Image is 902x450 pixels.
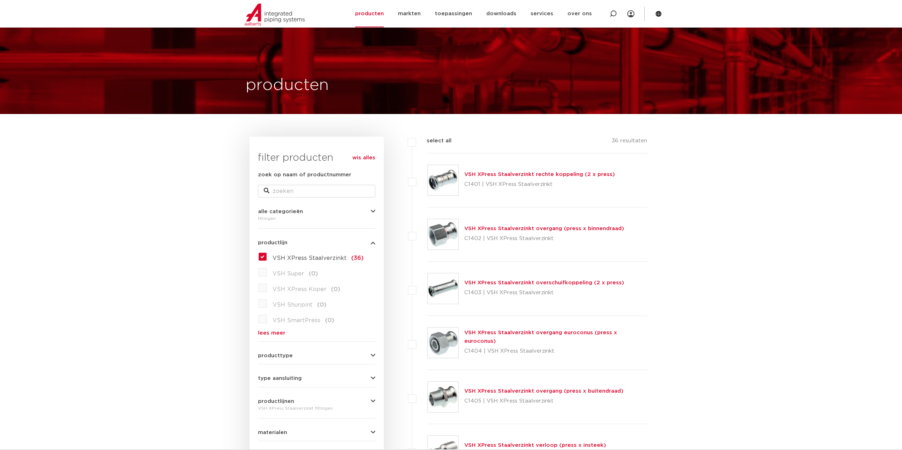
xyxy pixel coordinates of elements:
[464,346,648,357] p: C1404 | VSH XPress Staalverzinkt
[273,302,313,308] span: VSH Shurjoint
[258,330,375,336] a: lees meer
[258,430,287,435] span: materialen
[258,240,287,245] span: productlijn
[464,287,624,298] p: C1403 | VSH XPress Staalverzinkt
[317,302,326,308] span: (0)
[258,240,375,245] button: productlijn
[258,376,375,381] button: type aansluiting
[309,271,318,277] span: (0)
[258,430,375,435] button: materialen
[464,233,624,244] p: C1402 | VSH XPress Staalverzinkt
[325,318,334,323] span: (0)
[428,273,458,304] img: Thumbnail for VSH XPress Staalverzinkt overschuifkoppeling (2 x press)
[258,353,293,358] span: producttype
[351,255,364,261] span: (36)
[273,255,347,261] span: VSH XPress Staalverzinkt
[352,154,375,162] a: wis alles
[464,226,624,231] a: VSH XPress Staalverzinkt overgang (press x binnendraad)
[428,219,458,250] img: Thumbnail for VSH XPress Staalverzinkt overgang (press x binnendraad)
[273,318,320,323] span: VSH SmartPress
[464,330,617,344] a: VSH XPress Staalverzinkt overgang euroconus (press x euroconus)
[464,395,623,407] p: C1405 | VSH XPress Staalverzinkt
[331,286,340,292] span: (0)
[416,137,452,145] label: select all
[258,185,375,198] input: zoeken
[246,74,329,97] h1: producten
[464,388,623,394] a: VSH XPress Staalverzinkt overgang (press x buitendraad)
[464,443,606,448] a: VSH XPress Staalverzinkt verloop (press x insteek)
[464,179,615,190] p: C1401 | VSH XPress Staalverzinkt
[428,382,458,412] img: Thumbnail for VSH XPress Staalverzinkt overgang (press x buitendraad)
[428,327,458,358] img: Thumbnail for VSH XPress Staalverzinkt overgang euroconus (press x euroconus)
[612,137,647,148] p: 36 resultaten
[428,165,458,195] img: Thumbnail for VSH XPress Staalverzinkt rechte koppeling (2 x press)
[258,353,375,358] button: producttype
[258,151,375,165] h3: filter producten
[258,214,375,223] div: fittingen
[258,404,375,412] div: VSH XPress Staalverzinkt fittingen
[258,376,302,381] span: type aansluiting
[258,209,303,214] span: alle categorieën
[273,271,304,277] span: VSH Super
[258,399,375,404] button: productlijnen
[258,171,351,179] label: zoek op naam of productnummer
[258,399,294,404] span: productlijnen
[258,209,375,214] button: alle categorieën
[464,280,624,285] a: VSH XPress Staalverzinkt overschuifkoppeling (2 x press)
[464,172,615,177] a: VSH XPress Staalverzinkt rechte koppeling (2 x press)
[273,286,326,292] span: VSH XPress Koper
